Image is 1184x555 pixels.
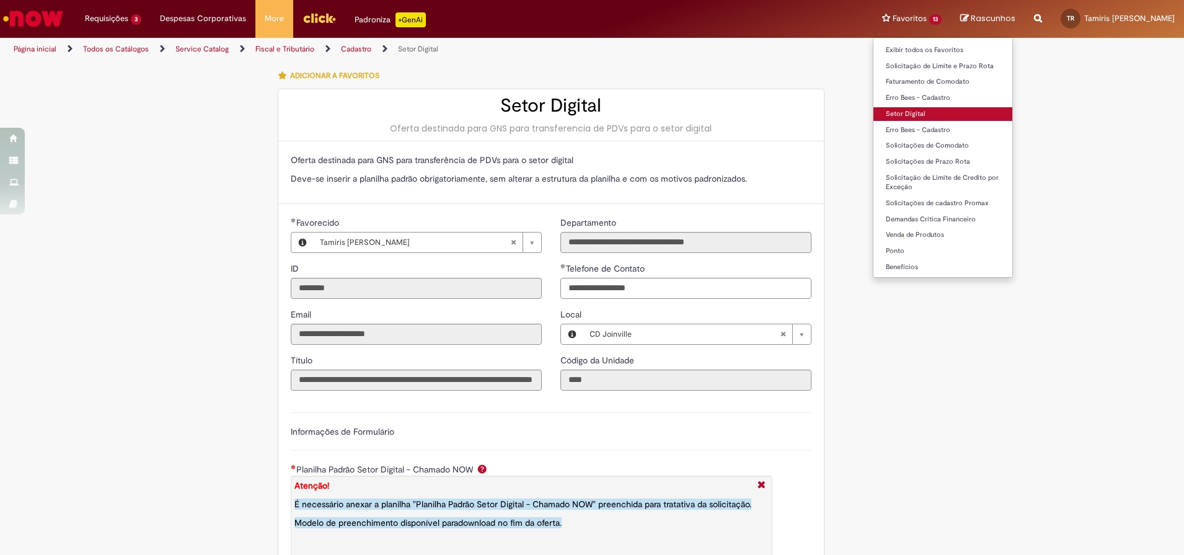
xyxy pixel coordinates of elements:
[291,233,314,252] button: Favorecido, Visualizar este registro Tamiris Goulart Raymann
[873,228,1012,242] a: Venda de Produtos
[296,217,342,228] span: Necessários - Favorecido
[873,43,1012,57] a: Exibir todos os Favoritos
[560,354,637,366] label: Somente leitura - Código da Unidade
[754,479,769,492] i: Fechar More information Por question_planilha_padrao_setor
[873,107,1012,121] a: Setor Digital
[294,499,751,510] span: É necessário anexar a planilha "Planilha Padrão Setor Digital - Chamado NOW" preenchida para trat...
[291,172,811,185] p: Deve-se inserir a planilha padrão obrigatoriamente, sem alterar a estrutura da planilha e com os ...
[9,38,780,61] ul: Trilhas de página
[291,426,394,437] label: Informações de Formulário
[873,91,1012,105] a: Erro Bees - Cadastro
[291,370,542,391] input: Título
[175,44,229,54] a: Service Catalog
[504,233,523,252] abbr: Limpar campo Favorecido
[873,123,1012,137] a: Erro Bees - Cadastro
[458,517,562,528] a: download no fim da oferta.
[291,354,315,366] label: Somente leitura - Título
[566,263,647,274] span: Telefone de Contato
[296,464,475,475] span: Planilha Padrão Setor Digital - Chamado NOW
[291,263,301,274] span: Somente leitura - ID
[873,244,1012,258] a: Ponto
[873,197,1012,210] a: Solicitações de cadastro Promax
[590,324,780,344] span: CD Joinville
[560,264,566,269] span: Obrigatório Preenchido
[341,44,371,54] a: Cadastro
[774,324,792,344] abbr: Limpar campo Local
[131,14,141,25] span: 3
[873,171,1012,194] a: Solicitação de Limite de Credito por Exceção
[873,139,1012,153] a: Solicitações de Comodato
[291,95,811,116] h2: Setor Digital
[291,122,811,135] div: Oferta destinada para GNS para transferencia de PDVs para o setor digital
[971,12,1015,24] span: Rascunhos
[294,517,562,528] span: Modelo de preenchimento disponível para
[1,6,65,31] img: ServiceNow
[873,37,1013,278] ul: Favoritos
[14,44,56,54] a: Página inicial
[1084,13,1175,24] span: Tamiris [PERSON_NAME]
[398,44,438,54] a: Setor Digital
[560,217,619,228] span: Somente leitura - Departamento
[291,308,314,321] label: Somente leitura - Email
[560,232,811,253] input: Departamento
[893,12,927,25] span: Favoritos
[85,12,128,25] span: Requisições
[960,13,1015,25] a: Rascunhos
[873,260,1012,274] a: Benefícios
[291,262,301,275] label: Somente leitura - ID
[561,324,583,344] button: Local, Visualizar este registro CD Joinville
[560,370,811,391] input: Código da Unidade
[395,12,426,27] p: +GenAi
[83,44,149,54] a: Todos os Catálogos
[873,213,1012,226] a: Demandas Crítica Financeiro
[929,14,942,25] span: 13
[320,233,510,252] span: Tamiris [PERSON_NAME]
[291,154,811,166] p: Oferta destinada para GNS para transferência de PDVs para o setor digital
[303,9,336,27] img: click_logo_yellow_360x200.png
[265,12,284,25] span: More
[583,324,811,344] a: CD JoinvilleLimpar campo Local
[255,44,314,54] a: Fiscal e Tributário
[560,278,811,299] input: Telefone de Contato
[314,233,541,252] a: Tamiris [PERSON_NAME]Limpar campo Favorecido
[291,278,542,299] input: ID
[278,63,386,89] button: Adicionar a Favoritos
[355,12,426,27] div: Padroniza
[290,71,379,81] span: Adicionar a Favoritos
[560,216,619,229] label: Somente leitura - Departamento
[291,218,296,223] span: Obrigatório Preenchido
[294,480,329,491] span: Atenção!
[291,309,314,320] span: Somente leitura - Email
[873,60,1012,73] a: Solicitação de Limite e Prazo Rota
[291,464,296,469] span: Necessários
[560,309,584,320] span: Local
[1067,14,1074,22] span: TR
[475,464,490,474] span: Ajuda para Planilha Padrão Setor Digital - Chamado NOW
[160,12,246,25] span: Despesas Corporativas
[873,75,1012,89] a: Faturamento de Comodato
[291,324,542,345] input: Email
[873,155,1012,169] a: Solicitações de Prazo Rota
